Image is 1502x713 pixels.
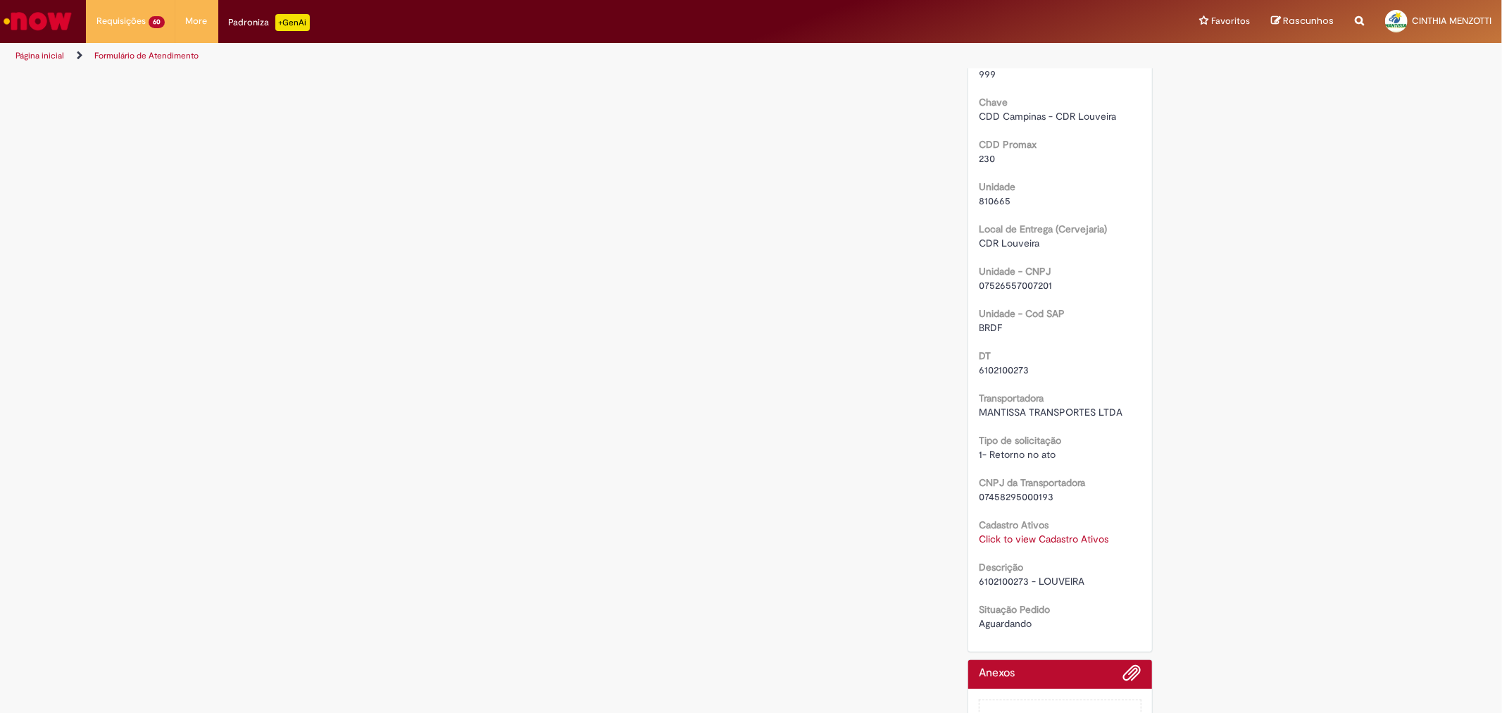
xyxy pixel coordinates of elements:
b: Local de Entrega (Cervejaria) [979,223,1107,235]
h2: Anexos [979,667,1015,680]
b: Descrição [979,561,1023,573]
img: ServiceNow [1,7,74,35]
span: 07458295000193 [979,490,1053,503]
span: 230 [979,152,995,165]
span: CDD Campinas - CDR Louveira [979,110,1116,123]
span: Aguardando [979,617,1032,630]
span: BRDF [979,321,1002,334]
span: Rascunhos [1283,14,1334,27]
b: Chave [979,96,1008,108]
b: Unidade - CNPJ [979,265,1051,278]
span: More [186,14,208,28]
button: Adicionar anexos [1123,664,1141,689]
span: 6102100273 [979,364,1029,376]
b: CDD Promax [979,138,1037,151]
a: Formulário de Atendimento [94,50,199,61]
span: 999 [979,68,996,80]
span: 1- Retorno no ato [979,448,1056,461]
span: 6102100273 - LOUVEIRA [979,575,1084,588]
b: Unidade [979,180,1015,193]
span: MANTISSA TRANSPORTES LTDA [979,406,1122,418]
a: Página inicial [15,50,64,61]
b: Situação Pedido [979,603,1050,616]
span: 810665 [979,194,1010,207]
div: Padroniza [229,14,310,31]
span: Requisições [96,14,146,28]
a: Rascunhos [1271,15,1334,28]
b: Unidade - Cod SAP [979,307,1065,320]
span: 07526557007201 [979,279,1052,292]
b: Tipo de solicitação [979,434,1061,447]
span: CINTHIA MENZOTTI [1412,15,1491,27]
b: Cadastro Ativos [979,519,1049,531]
span: 60 [149,16,165,28]
b: DT [979,349,991,362]
span: CDR Louveira [979,237,1039,249]
a: Click to view Cadastro Ativos [979,533,1108,545]
b: Transportadora [979,392,1044,404]
span: Favoritos [1211,14,1250,28]
p: +GenAi [275,14,310,31]
b: CNPJ da Transportadora [979,476,1085,489]
ul: Trilhas de página [11,43,991,69]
